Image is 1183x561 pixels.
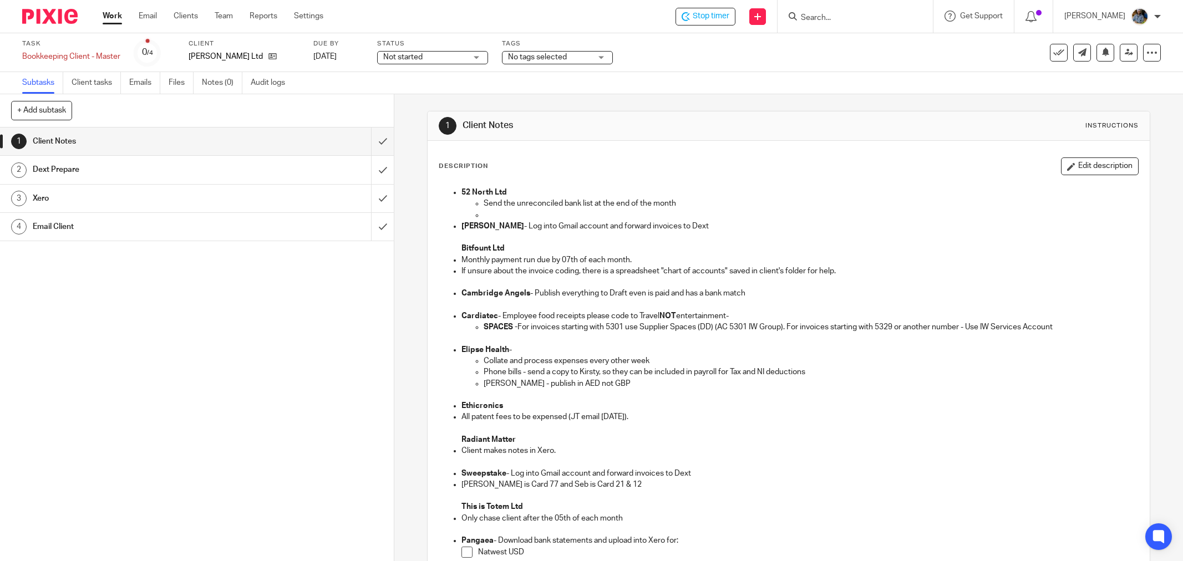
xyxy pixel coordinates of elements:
p: - Download bank statements and upload into Xero for: [461,535,1138,546]
a: Audit logs [251,72,293,94]
a: Clients [174,11,198,22]
label: Due by [313,39,363,48]
img: Jaskaran%20Singh.jpeg [1131,8,1149,25]
a: Subtasks [22,72,63,94]
p: Monthly payment run due by 07th of each month. [461,254,1138,266]
a: Emails [129,72,160,94]
div: 1 [439,117,456,135]
label: Tags [502,39,613,48]
strong: NOT [659,312,676,320]
div: 1 [11,134,27,149]
strong: Ethicronics [461,402,503,410]
p: Description [439,162,488,171]
p: Only chase client after the 05th of each month [461,513,1138,524]
p: All patent fees to be expensed (JT email [DATE]). [461,411,1138,422]
h1: Client Notes [33,133,251,150]
h1: Xero [33,190,251,207]
strong: [PERSON_NAME] [461,222,524,230]
div: 3 [11,191,27,206]
strong: Bitfount Ltd [461,244,505,252]
label: Client [189,39,299,48]
strong: Radiant Matter [461,436,516,443]
button: Edit description [1061,157,1139,175]
p: [PERSON_NAME] Ltd [189,51,263,62]
div: 2 [11,162,27,178]
input: Search [800,13,900,23]
span: Get Support [960,12,1003,20]
div: 4 [11,219,27,234]
strong: Cambridge Angels [461,289,530,297]
div: Bookkeeping Client - Master [22,51,120,62]
a: Notes (0) [202,72,242,94]
p: Collate and process expenses every other week [484,355,1138,366]
p: [PERSON_NAME] is Card 77 and Seb is Card 21 & 12 [461,479,1138,490]
span: Not started [383,53,423,61]
a: Work [103,11,122,22]
h1: Client Notes [463,120,813,131]
div: Bolin Webb Ltd - Bookkeeping Client - Master [676,8,735,25]
strong: This is Totem Ltd [461,503,523,511]
a: Reports [250,11,277,22]
p: Natwest USD [478,547,1138,558]
strong: Pangaea [461,537,494,544]
p: Client makes notes in Xero. [461,445,1138,456]
span: Stop timer [693,11,729,22]
h1: Email Client [33,218,251,235]
button: + Add subtask [11,101,72,120]
span: No tags selected [508,53,567,61]
strong: 52 North Ltd [461,188,507,196]
a: Client tasks [72,72,121,94]
div: Instructions [1085,121,1139,130]
strong: Cardiatec [461,312,498,320]
a: Settings [294,11,323,22]
span: [DATE] [313,53,337,60]
a: Files [169,72,194,94]
small: /4 [147,50,153,56]
p: [PERSON_NAME] - publish in AED not GBP [484,378,1138,389]
p: - Employee food receipts please code to Travel entertainment- [461,310,1138,322]
h1: Dext Prepare [33,161,251,178]
p: - Log into Gmail account and forward invoices to Dext [461,468,1138,479]
p: Phone bills - send a copy to Kirsty, so they can be included in payroll for Tax and NI deductions [484,366,1138,378]
p: [PERSON_NAME] [1064,11,1125,22]
p: - Log into Gmail account and forward invoices to Dext [461,221,1138,232]
p: - [461,344,1138,355]
p: For invoices starting with 5301 use Supplier Spaces (DD) (AC 5301 IW Group). For invoices startin... [484,322,1138,333]
strong: SPACES - [484,323,517,331]
a: Team [215,11,233,22]
div: 0 [142,46,153,59]
label: Task [22,39,120,48]
a: Email [139,11,157,22]
p: - Publish everything to Draft even is paid and has a bank match [461,288,1138,299]
img: Pixie [22,9,78,24]
p: If unsure about the invoice coding, there is a spreadsheet "chart of accounts" saved in client's ... [461,266,1138,277]
p: Send the unreconciled bank list at the end of the month [484,198,1138,209]
strong: Elipse Health [461,346,509,354]
label: Status [377,39,488,48]
strong: Sweepstake [461,470,506,477]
